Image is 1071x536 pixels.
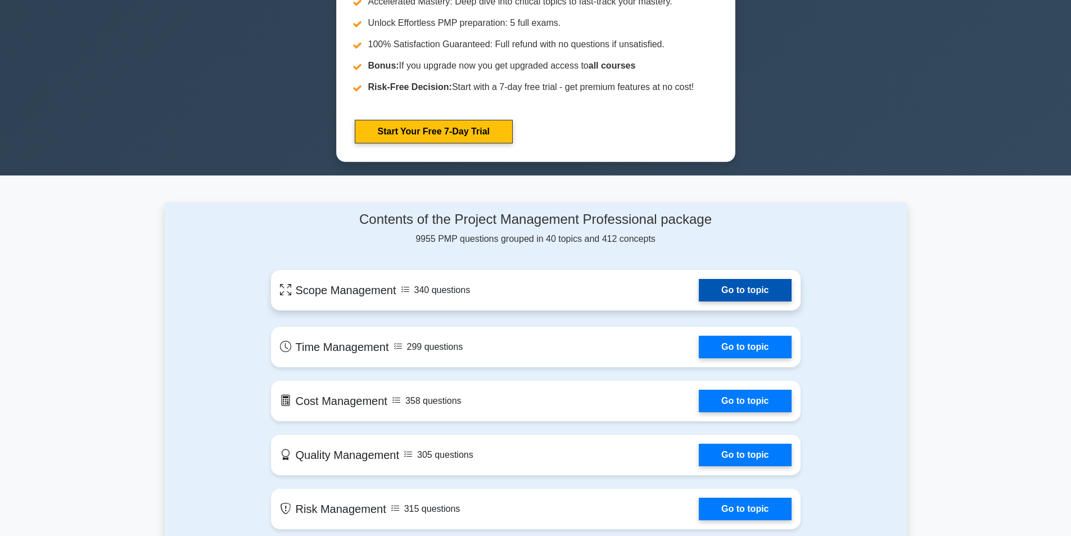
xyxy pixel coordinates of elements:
a: Go to topic [699,336,791,358]
h4: Contents of the Project Management Professional package [271,211,801,228]
a: Start Your Free 7-Day Trial [355,120,513,143]
a: Go to topic [699,444,791,466]
div: 9955 PMP questions grouped in 40 topics and 412 concepts [271,211,801,246]
a: Go to topic [699,390,791,412]
a: Go to topic [699,279,791,301]
a: Go to topic [699,498,791,520]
